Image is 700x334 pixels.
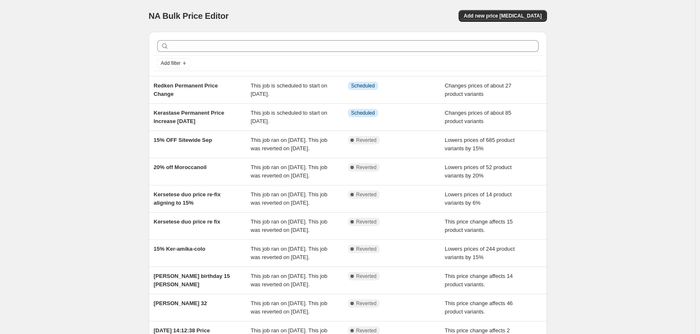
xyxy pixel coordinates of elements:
[351,82,375,89] span: Scheduled
[154,82,218,97] span: Redken Permanent Price Change
[154,137,212,143] span: 15% OFF Sitewide Sep
[251,218,327,233] span: This job ran on [DATE]. This job was reverted on [DATE].
[445,273,513,288] span: This price change affects 14 product variants.
[251,82,327,97] span: This job is scheduled to start on [DATE].
[149,11,229,21] span: NA Bulk Price Editor
[356,218,377,225] span: Reverted
[251,137,327,152] span: This job ran on [DATE]. This job was reverted on [DATE].
[251,110,327,124] span: This job is scheduled to start on [DATE].
[459,10,547,22] button: Add new price [MEDICAL_DATA]
[154,110,224,124] span: Kerastase Permanent Price Increase [DATE]
[154,246,206,252] span: 15% Ker-amika-colo
[251,191,327,206] span: This job ran on [DATE]. This job was reverted on [DATE].
[154,300,207,306] span: [PERSON_NAME] 32
[356,300,377,307] span: Reverted
[154,273,230,288] span: [PERSON_NAME] birthday 15 [PERSON_NAME]
[445,137,515,152] span: Lowers prices of 685 product variants by 15%
[356,191,377,198] span: Reverted
[445,82,511,97] span: Changes prices of about 27 product variants
[251,300,327,315] span: This job ran on [DATE]. This job was reverted on [DATE].
[464,13,542,19] span: Add new price [MEDICAL_DATA]
[154,164,207,170] span: 20% off Moroccanoil
[356,137,377,144] span: Reverted
[157,58,191,68] button: Add filter
[356,164,377,171] span: Reverted
[251,246,327,260] span: This job ran on [DATE]. This job was reverted on [DATE].
[445,191,512,206] span: Lowers prices of 14 product variants by 6%
[445,164,512,179] span: Lowers prices of 52 product variants by 20%
[154,218,220,225] span: Kersetese duo price re fix
[356,327,377,334] span: Reverted
[251,164,327,179] span: This job ran on [DATE]. This job was reverted on [DATE].
[356,273,377,280] span: Reverted
[154,191,221,206] span: Kersetese duo price re-fix aligning to 15%
[445,218,513,233] span: This price change affects 15 product variants.
[251,273,327,288] span: This job ran on [DATE]. This job was reverted on [DATE].
[445,110,511,124] span: Changes prices of about 85 product variants
[351,110,375,116] span: Scheduled
[161,60,181,67] span: Add filter
[356,246,377,252] span: Reverted
[445,246,515,260] span: Lowers prices of 244 product variants by 15%
[445,300,513,315] span: This price change affects 46 product variants.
